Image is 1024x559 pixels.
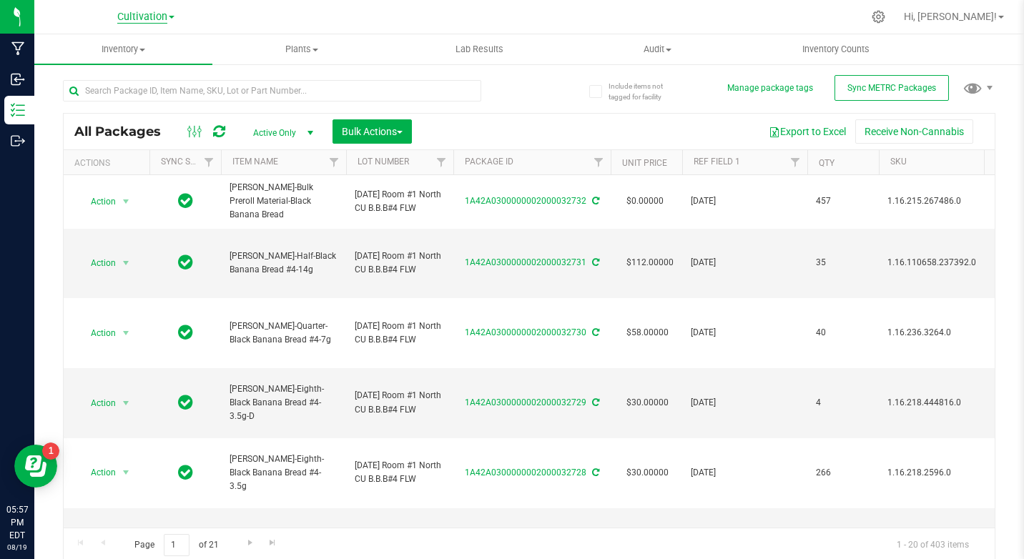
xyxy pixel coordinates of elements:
[465,327,586,337] a: 1A42A0300000002000032730
[436,43,523,56] span: Lab Results
[164,534,189,556] input: 1
[122,534,230,556] span: Page of 21
[11,41,25,56] inline-svg: Manufacturing
[568,34,747,64] a: Audit
[355,249,445,277] span: [DATE] Room #1 North CU B.B.B#4 FLW
[465,196,586,206] a: 1A42A0300000002000032732
[816,194,870,208] span: 457
[117,253,135,273] span: select
[78,462,117,483] span: Action
[161,157,216,167] a: Sync Status
[569,43,746,56] span: Audit
[783,43,889,56] span: Inventory Counts
[887,326,995,340] span: 1.16.236.3264.0
[430,150,453,174] a: Filter
[117,323,135,343] span: select
[74,158,144,168] div: Actions
[197,150,221,174] a: Filter
[230,320,338,347] span: [PERSON_NAME]-Quarter-Black Banana Bread #4-7g
[74,124,175,139] span: All Packages
[178,322,193,342] span: In Sync
[6,542,28,553] p: 08/19
[727,82,813,94] button: Manage package tags
[178,191,193,211] span: In Sync
[816,466,870,480] span: 266
[465,468,586,478] a: 1A42A0300000002000032728
[117,393,135,413] span: select
[6,503,28,542] p: 05:57 PM EDT
[230,452,338,494] span: [PERSON_NAME]-Eighth-Black Banana Bread #4-3.5g
[333,119,412,144] button: Bulk Actions
[590,257,599,267] span: Sync from Compliance System
[465,257,586,267] a: 1A42A0300000002000032731
[609,81,680,102] span: Include items not tagged for facility
[465,397,586,407] a: 1A42A0300000002000032729
[590,327,599,337] span: Sync from Compliance System
[619,392,676,413] span: $30.00000
[835,75,949,101] button: Sync METRC Packages
[855,119,973,144] button: Receive Non-Cannabis
[887,194,995,208] span: 1.16.215.267486.0
[14,445,57,488] iframe: Resource center
[816,326,870,340] span: 40
[890,157,907,167] a: SKU
[691,326,799,340] span: [DATE]
[887,256,995,269] span: 1.16.110658.237392.0
[784,150,807,174] a: Filter
[230,249,338,277] span: [PERSON_NAME]-Half-Black Banana Bread #4-14g
[34,34,212,64] a: Inventory
[619,252,681,273] span: $112.00000
[358,157,409,167] a: Lot Number
[622,158,667,168] a: Unit Price
[78,393,117,413] span: Action
[213,43,390,56] span: Plants
[819,158,835,168] a: Qty
[590,397,599,407] span: Sync from Compliance System
[694,157,740,167] a: Ref Field 1
[691,466,799,480] span: [DATE]
[11,134,25,148] inline-svg: Outbound
[34,43,212,56] span: Inventory
[63,80,481,102] input: Search Package ID, Item Name, SKU, Lot or Part Number...
[42,442,59,460] iframe: Resource center unread badge
[117,11,167,24] span: Cultivation
[885,534,980,555] span: 1 - 20 of 403 items
[11,103,25,117] inline-svg: Inventory
[847,83,936,93] span: Sync METRC Packages
[355,389,445,416] span: [DATE] Room #1 North CU B.B.B#4 FLW
[691,256,799,269] span: [DATE]
[262,534,283,553] a: Go to the last page
[232,157,278,167] a: Item Name
[78,192,117,212] span: Action
[870,10,887,24] div: Manage settings
[887,396,995,410] span: 1.16.218.444816.0
[240,534,260,553] a: Go to the next page
[590,196,599,206] span: Sync from Compliance System
[355,320,445,347] span: [DATE] Room #1 North CU B.B.B#4 FLW
[619,462,676,483] span: $30.00000
[323,150,346,174] a: Filter
[390,34,568,64] a: Lab Results
[590,468,599,478] span: Sync from Compliance System
[619,191,671,212] span: $0.00000
[178,252,193,272] span: In Sync
[904,11,997,22] span: Hi, [PERSON_NAME]!
[178,392,193,412] span: In Sync
[117,462,135,483] span: select
[78,253,117,273] span: Action
[11,72,25,86] inline-svg: Inbound
[980,150,1004,174] a: Filter
[887,466,995,480] span: 1.16.218.2596.0
[78,323,117,343] span: Action
[342,126,403,137] span: Bulk Actions
[619,322,676,343] span: $58.00000
[355,459,445,486] span: [DATE] Room #1 North CU B.B.B#4 FLW
[747,34,925,64] a: Inventory Counts
[816,256,870,269] span: 35
[759,119,855,144] button: Export to Excel
[230,181,338,222] span: [PERSON_NAME]-Bulk Preroll Material-Black Banana Bread
[587,150,611,174] a: Filter
[465,157,513,167] a: Package ID
[691,396,799,410] span: [DATE]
